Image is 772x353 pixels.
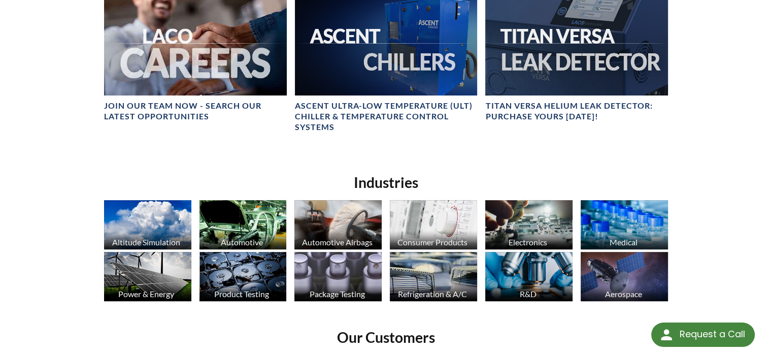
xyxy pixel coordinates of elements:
[104,101,287,122] h4: Join our team now - SEARCH OUR LATEST OPPORTUNITIES
[199,200,287,252] a: Automotive
[579,237,667,247] div: Medical
[293,237,381,247] div: Automotive Airbags
[579,289,667,299] div: Aerospace
[100,173,673,192] h2: Industries
[198,289,286,299] div: Product Testing
[485,101,668,122] h4: TITAN VERSA Helium Leak Detector: Purchase Yours [DATE]!
[103,289,190,299] div: Power & Energy
[199,252,287,304] a: Product Testing
[388,289,476,299] div: Refrigeration & A/C
[104,200,191,249] img: industry_AltitudeSim_670x376.jpg
[651,323,755,347] div: Request a Call
[658,327,675,343] img: round button
[390,252,477,301] img: industry_HVAC_670x376.jpg
[390,200,477,249] img: industry_Consumer_670x376.jpg
[198,237,286,247] div: Automotive
[294,200,382,252] a: Automotive Airbags
[679,323,745,346] div: Request a Call
[581,252,668,301] img: Artboard_1.jpg
[485,200,573,252] a: Electronics
[104,200,191,252] a: Altitude Simulation
[390,200,477,252] a: Consumer Products
[199,200,287,249] img: industry_Automotive_670x376.jpg
[104,252,191,301] img: industry_Power-2_670x376.jpg
[581,200,668,252] a: Medical
[294,200,382,249] img: industry_Auto-Airbag_670x376.jpg
[104,252,191,304] a: Power & Energy
[485,252,573,304] a: R&D
[581,200,668,249] img: industry_Medical_670x376.jpg
[199,252,287,301] img: industry_ProductTesting_670x376.jpg
[294,252,382,301] img: industry_Package_670x376.jpg
[484,237,572,247] div: Electronics
[485,252,573,301] img: industry_R_D_670x376.jpg
[293,289,381,299] div: Package Testing
[390,252,477,304] a: Refrigeration & A/C
[100,328,673,347] h2: Our Customers
[484,289,572,299] div: R&D
[103,237,190,247] div: Altitude Simulation
[294,252,382,304] a: Package Testing
[485,200,573,249] img: industry_Electronics_670x376.jpg
[388,237,476,247] div: Consumer Products
[581,252,668,304] a: Aerospace
[295,101,478,132] h4: Ascent Ultra-Low Temperature (ULT) Chiller & Temperature Control Systems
